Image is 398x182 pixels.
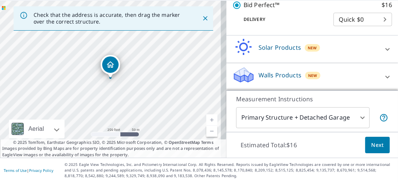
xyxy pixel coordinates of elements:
span: © 2025 TomTom, Earthstar Geographics SIO, © 2025 Microsoft Corporation, © [13,139,213,146]
a: Privacy Policy [29,168,53,173]
a: Current Level 17, Zoom Out [206,126,217,137]
p: Delivery [232,16,333,23]
span: Next [371,141,384,150]
a: Terms [201,139,213,145]
span: New [308,73,317,78]
p: | [4,168,53,173]
a: Terms of Use [4,168,27,173]
span: New [308,45,317,51]
p: Bid Perfect™ [244,0,280,10]
div: Aerial [9,120,65,138]
a: Current Level 17, Zoom In [206,114,217,126]
a: OpenStreetMap [169,139,200,145]
p: $16 [382,0,392,10]
div: Dropped pin, building 1, Residential property, 11432 N 44th Ave Glendale, AZ 85304 [101,55,120,78]
div: Aerial [26,120,46,138]
p: Check that the address is accurate, then drag the marker over the correct structure. [34,12,188,25]
div: Primary Structure + Detached Garage [236,107,370,128]
button: Next [365,137,390,154]
span: Your report will include the primary structure and a detached garage if one exists. [379,113,388,122]
button: Close [200,13,210,23]
div: Walls ProductsNew [232,66,392,87]
p: Solar Products [258,43,301,52]
div: Solar ProductsNew [232,38,392,60]
div: Quick $0 [333,9,392,30]
p: © 2025 Eagle View Technologies, Inc. and Pictometry International Corp. All Rights Reserved. Repo... [65,162,394,179]
p: Measurement Instructions [236,95,388,104]
p: Estimated Total: $16 [235,137,303,153]
p: Walls Products [258,71,301,80]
